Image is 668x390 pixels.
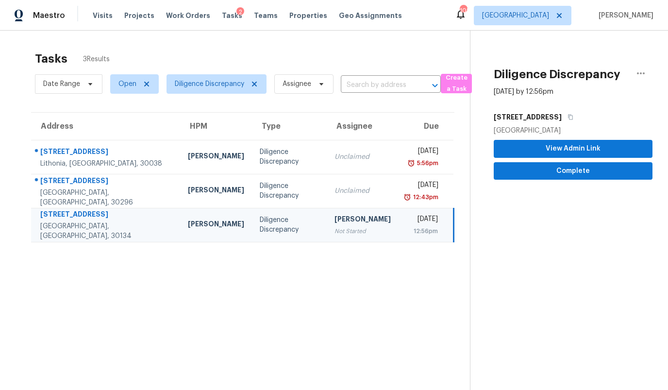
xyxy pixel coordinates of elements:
[222,12,242,19] span: Tasks
[501,143,645,155] span: View Admin Link
[33,11,65,20] span: Maestro
[399,113,454,140] th: Due
[236,7,244,17] div: 2
[260,181,319,201] div: Diligence Discrepancy
[428,79,442,92] button: Open
[494,112,562,122] h5: [STREET_ADDRESS]
[494,140,652,158] button: View Admin Link
[40,159,172,169] div: Lithonia, [GEOGRAPHIC_DATA], 30038
[40,147,172,159] div: [STREET_ADDRESS]
[595,11,653,20] span: [PERSON_NAME]
[415,158,438,168] div: 5:56pm
[180,113,252,140] th: HPM
[406,180,439,192] div: [DATE]
[334,152,391,162] div: Unclaimed
[407,158,415,168] img: Overdue Alarm Icon
[406,226,438,236] div: 12:56pm
[562,108,575,126] button: Copy Address
[118,79,136,89] span: Open
[188,219,244,231] div: [PERSON_NAME]
[35,54,67,64] h2: Tasks
[40,209,172,221] div: [STREET_ADDRESS]
[406,146,439,158] div: [DATE]
[289,11,327,20] span: Properties
[188,151,244,163] div: [PERSON_NAME]
[254,11,278,20] span: Teams
[327,113,399,140] th: Assignee
[494,69,620,79] h2: Diligence Discrepancy
[260,147,319,167] div: Diligence Discrepancy
[494,162,652,180] button: Complete
[283,79,311,89] span: Assignee
[175,79,244,89] span: Diligence Discrepancy
[166,11,210,20] span: Work Orders
[188,185,244,197] div: [PERSON_NAME]
[252,113,327,140] th: Type
[93,11,113,20] span: Visits
[441,74,472,93] button: Create a Task
[334,226,391,236] div: Not Started
[40,176,172,188] div: [STREET_ADDRESS]
[446,72,467,95] span: Create a Task
[406,214,438,226] div: [DATE]
[411,192,438,202] div: 12:43pm
[460,6,467,16] div: 108
[494,126,652,136] div: [GEOGRAPHIC_DATA]
[260,215,319,235] div: Diligence Discrepancy
[341,78,414,93] input: Search by address
[83,54,110,64] span: 3 Results
[124,11,154,20] span: Projects
[31,113,180,140] th: Address
[334,214,391,226] div: [PERSON_NAME]
[40,221,172,241] div: [GEOGRAPHIC_DATA], [GEOGRAPHIC_DATA], 30134
[482,11,549,20] span: [GEOGRAPHIC_DATA]
[403,192,411,202] img: Overdue Alarm Icon
[43,79,80,89] span: Date Range
[40,188,172,207] div: [GEOGRAPHIC_DATA], [GEOGRAPHIC_DATA], 30296
[501,165,645,177] span: Complete
[334,186,391,196] div: Unclaimed
[339,11,402,20] span: Geo Assignments
[494,87,553,97] div: [DATE] by 12:56pm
